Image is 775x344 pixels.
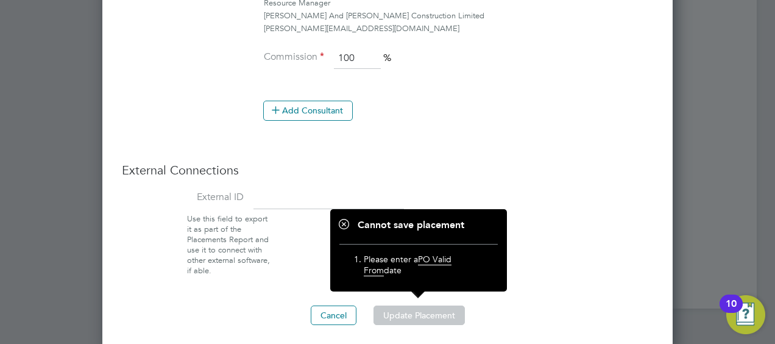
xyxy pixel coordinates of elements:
button: Open Resource Center, 10 new notifications [726,295,765,334]
div: 10 [726,304,737,320]
label: Commission [263,51,324,63]
span: Use this field to export it as part of the Placements Report and use it to connect with other ext... [187,213,270,275]
span: PO Valid From [364,254,451,276]
button: Update Placement [373,306,465,325]
label: External ID [122,191,244,204]
li: Please enter a date [364,254,486,282]
span: % [383,52,391,64]
button: Add Consultant [263,101,353,120]
button: Cancel [311,306,356,325]
h1: Cannot save placement [339,219,498,232]
div: [PERSON_NAME] And [PERSON_NAME] Construction Limited [264,10,653,23]
div: [PERSON_NAME][EMAIL_ADDRESS][DOMAIN_NAME] [264,23,653,35]
h3: External Connections [122,162,653,178]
